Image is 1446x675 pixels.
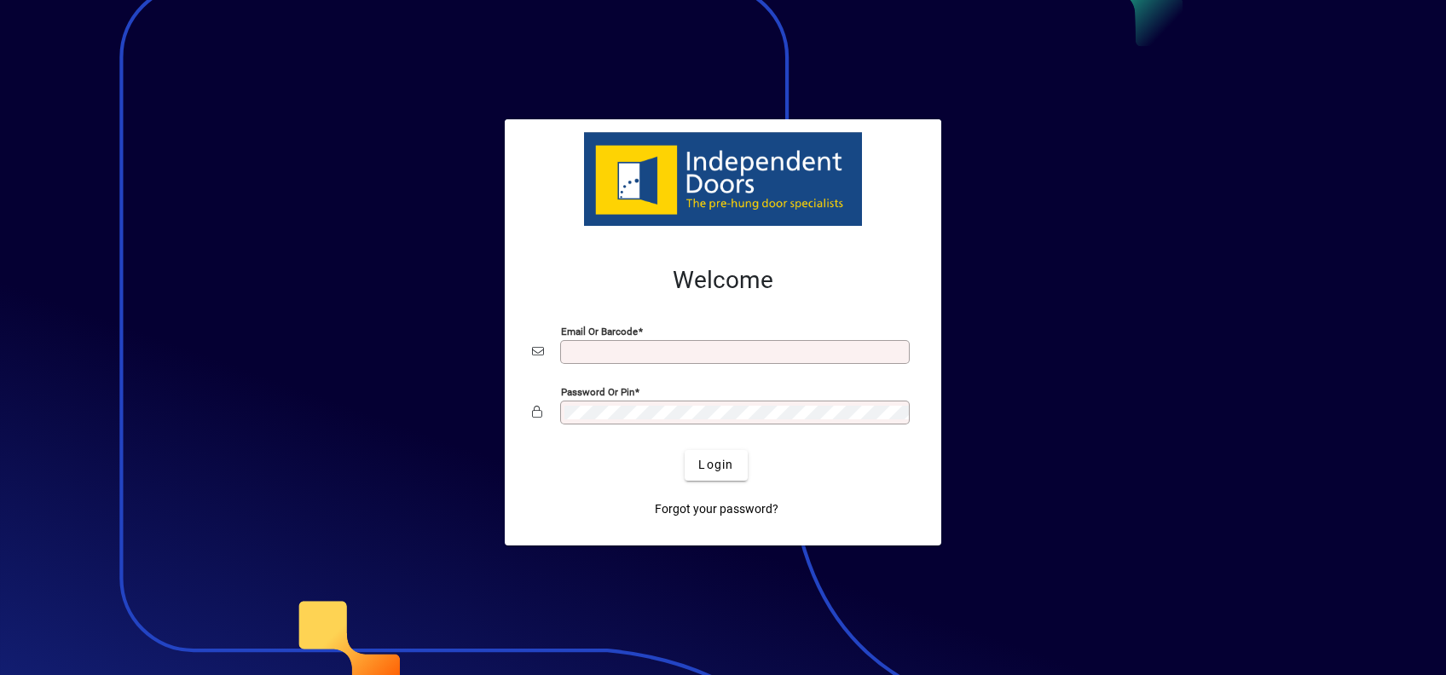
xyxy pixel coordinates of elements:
button: Login [685,450,747,481]
mat-label: Password or Pin [561,385,634,397]
a: Forgot your password? [648,494,785,525]
mat-label: Email or Barcode [561,325,638,337]
span: Forgot your password? [655,500,778,518]
span: Login [698,456,733,474]
h2: Welcome [532,266,914,295]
